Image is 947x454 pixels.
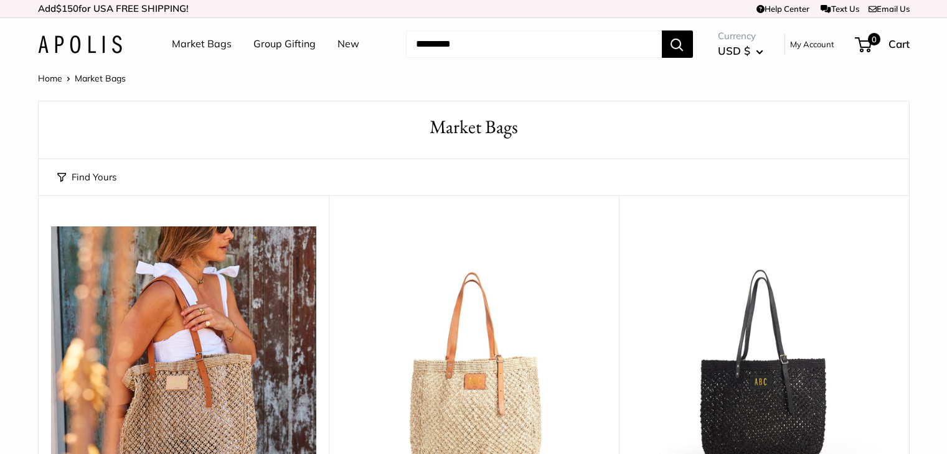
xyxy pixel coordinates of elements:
[662,30,693,58] button: Search
[856,34,910,54] a: 0 Cart
[38,35,122,53] img: Apolis
[337,35,359,53] a: New
[790,37,834,52] a: My Account
[756,4,809,14] a: Help Center
[57,169,116,186] button: Find Yours
[406,30,662,58] input: Search...
[56,2,78,14] span: $150
[888,37,910,50] span: Cart
[718,41,763,61] button: USD $
[253,35,316,53] a: Group Gifting
[718,27,763,45] span: Currency
[821,4,859,14] a: Text Us
[867,33,880,45] span: 0
[718,44,750,57] span: USD $
[869,4,910,14] a: Email Us
[75,73,126,84] span: Market Bags
[38,70,126,86] nav: Breadcrumb
[172,35,232,53] a: Market Bags
[38,73,62,84] a: Home
[57,114,890,141] h1: Market Bags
